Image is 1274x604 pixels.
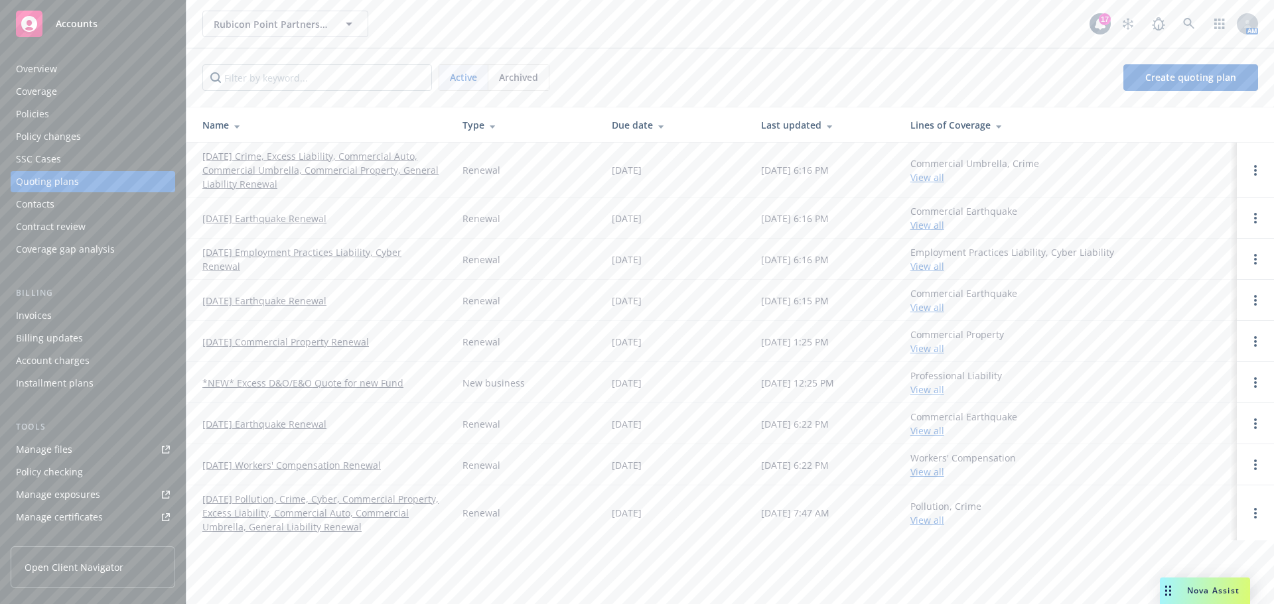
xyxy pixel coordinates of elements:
a: Accounts [11,5,175,42]
div: Renewal [462,506,500,520]
a: Policy checking [11,461,175,483]
a: Open options [1247,162,1263,178]
div: Commercial Property [910,328,1004,355]
div: Lines of Coverage [910,118,1226,132]
div: Manage files [16,439,72,460]
a: Overview [11,58,175,80]
div: Tools [11,420,175,434]
div: Commercial Umbrella, Crime [910,156,1039,184]
a: Create quoting plan [1123,64,1258,91]
a: Manage claims [11,529,175,550]
div: Renewal [462,211,500,225]
div: [DATE] 6:16 PM [761,163,829,177]
div: Account charges [16,350,90,371]
a: Contacts [11,194,175,215]
div: Renewal [462,253,500,267]
div: Renewal [462,294,500,308]
span: Active [450,70,477,84]
a: Open options [1247,505,1263,521]
div: [DATE] 6:15 PM [761,294,829,308]
a: Open options [1247,210,1263,226]
div: Manage certificates [16,507,103,528]
div: Manage exposures [16,484,100,505]
a: Invoices [11,305,175,326]
div: Coverage gap analysis [16,239,115,260]
div: Installment plans [16,373,94,394]
div: Invoices [16,305,52,326]
a: Search [1176,11,1202,37]
div: Professional Liability [910,369,1002,396]
a: View all [910,342,944,355]
a: [DATE] Employment Practices Liability, Cyber Renewal [202,245,441,273]
div: [DATE] [612,294,642,308]
input: Filter by keyword... [202,64,432,91]
div: Workers' Compensation [910,451,1016,479]
a: Policy changes [11,126,175,147]
a: Report a Bug [1145,11,1172,37]
a: Manage files [11,439,175,460]
div: Billing [11,286,175,300]
div: Billing updates [16,328,83,349]
div: [DATE] [612,506,642,520]
a: [DATE] Earthquake Renewal [202,294,326,308]
div: Type [462,118,591,132]
div: Renewal [462,163,500,177]
a: Account charges [11,350,175,371]
div: Contract review [16,216,86,237]
div: Policy changes [16,126,81,147]
div: Quoting plans [16,171,79,192]
div: [DATE] 6:22 PM [761,458,829,472]
button: Nova Assist [1160,577,1250,604]
a: Open options [1247,292,1263,308]
a: View all [910,514,944,526]
a: [DATE] Pollution, Crime, Cyber, Commercial Property, Excess Liability, Commercial Auto, Commercia... [202,492,441,534]
div: Renewal [462,335,500,349]
div: Policies [16,103,49,125]
span: Accounts [56,19,98,29]
a: Open options [1247,457,1263,473]
span: Create quoting plan [1145,71,1236,84]
div: SSC Cases [16,149,61,170]
a: Open options [1247,375,1263,391]
div: Overview [16,58,57,80]
div: [DATE] [612,417,642,431]
a: View all [910,424,944,437]
a: Manage exposures [11,484,175,505]
div: Pollution, Crime [910,499,981,527]
a: View all [910,171,944,184]
a: Coverage gap analysis [11,239,175,260]
a: [DATE] Workers' Compensation Renewal [202,458,381,472]
div: [DATE] [612,376,642,390]
a: Coverage [11,81,175,102]
a: Contract review [11,216,175,237]
div: [DATE] [612,458,642,472]
div: [DATE] 6:16 PM [761,253,829,267]
a: Open options [1247,251,1263,267]
button: Rubicon Point Partners LLC [202,11,368,37]
a: View all [910,219,944,231]
a: View all [910,383,944,396]
div: [DATE] [612,211,642,225]
a: Stop snowing [1115,11,1141,37]
div: Policy checking [16,461,83,483]
a: Policies [11,103,175,125]
div: Coverage [16,81,57,102]
a: Quoting plans [11,171,175,192]
div: [DATE] 12:25 PM [761,376,834,390]
div: [DATE] [612,335,642,349]
a: *NEW* Excess D&O/E&O Quote for new Fund [202,376,403,390]
a: Switch app [1206,11,1233,37]
div: [DATE] [612,253,642,267]
div: Commercial Earthquake [910,204,1017,232]
div: Last updated [761,118,889,132]
a: Installment plans [11,373,175,394]
a: SSC Cases [11,149,175,170]
a: Open options [1247,416,1263,432]
div: [DATE] 1:25 PM [761,335,829,349]
span: Archived [499,70,538,84]
div: Due date [612,118,740,132]
div: Commercial Earthquake [910,286,1017,314]
div: Name [202,118,441,132]
a: [DATE] Commercial Property Renewal [202,335,369,349]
